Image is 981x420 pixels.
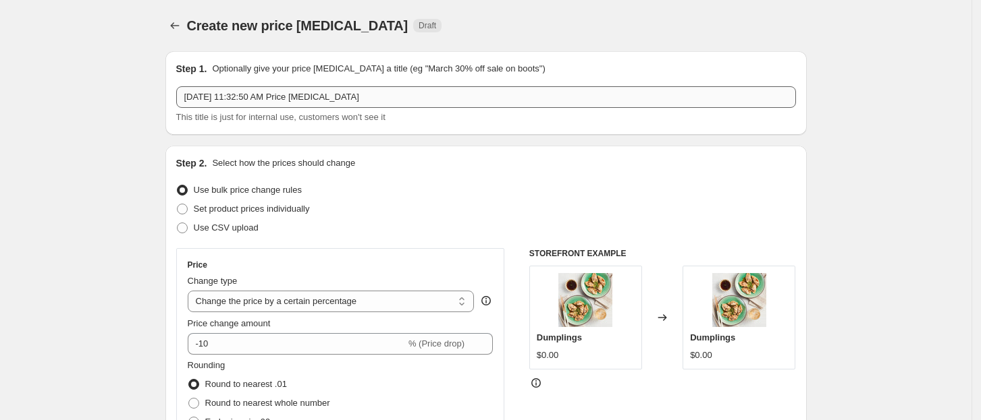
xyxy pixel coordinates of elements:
span: Dumplings [537,332,582,342]
span: Round to nearest .01 [205,379,287,389]
div: $0.00 [537,349,559,362]
h6: STOREFRONT EXAMPLE [529,248,796,259]
input: 30% off holiday sale [176,86,796,108]
span: Change type [188,276,238,286]
span: Use bulk price change rules [194,185,302,195]
h2: Step 1. [176,62,207,76]
span: This title is just for internal use, customers won't see it [176,112,386,122]
span: Price change amount [188,318,271,328]
img: dumplings_80x.jpg [558,273,612,327]
span: Rounding [188,360,226,370]
div: $0.00 [690,349,712,362]
h2: Step 2. [176,156,207,170]
span: Create new price [MEDICAL_DATA] [187,18,408,33]
button: Price change jobs [165,16,184,35]
p: Optionally give your price [MEDICAL_DATA] a title (eg "March 30% off sale on boots") [212,62,545,76]
input: -15 [188,333,406,355]
span: Use CSV upload [194,222,259,233]
span: % (Price drop) [408,338,465,349]
div: help [479,294,493,307]
span: Round to nearest whole number [205,398,330,408]
img: dumplings_80x.jpg [712,273,766,327]
span: Draft [419,20,436,31]
span: Set product prices individually [194,204,310,214]
h3: Price [188,260,207,270]
p: Select how the prices should change [212,156,355,170]
span: Dumplings [690,332,735,342]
